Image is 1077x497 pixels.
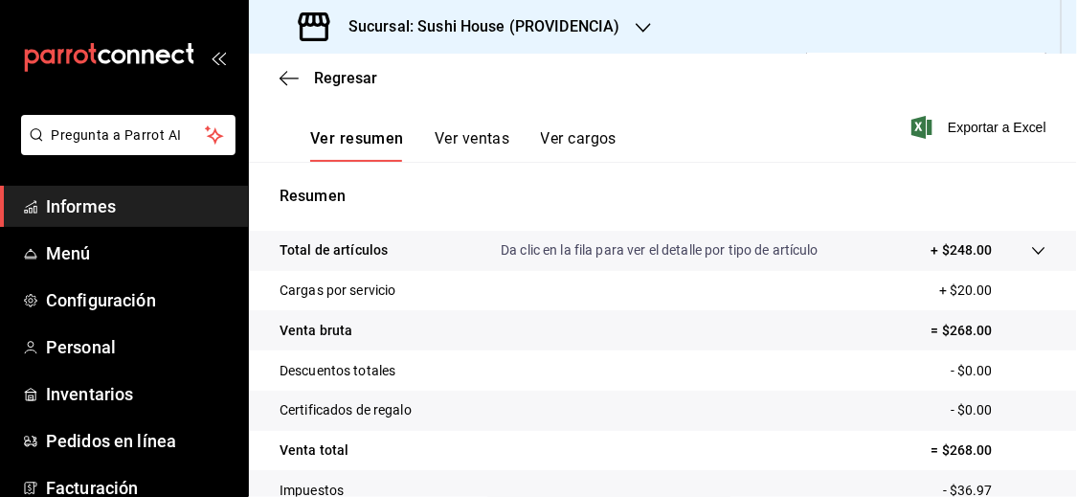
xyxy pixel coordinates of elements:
[52,127,182,143] font: Pregunta a Parrot AI
[310,128,617,162] div: pestañas de navegación
[541,129,617,147] font: Ver cargos
[310,129,404,147] font: Ver resumen
[915,116,1046,139] button: Exportar a Excel
[13,139,236,159] a: Pregunta a Parrot AI
[280,69,377,87] button: Regresar
[280,242,388,258] font: Total de artículos
[46,243,91,263] font: Menú
[931,242,993,258] font: + $248.00
[348,17,620,35] font: Sucursal: Sushi House (PROVIDENCIA)
[280,442,348,458] font: Venta total
[951,363,993,378] font: - $0.00
[46,290,156,310] font: Configuración
[280,282,396,298] font: Cargas por servicio
[280,187,346,205] font: Resumen
[931,323,993,338] font: = $268.00
[280,402,412,418] font: Certificados de regalo
[280,323,352,338] font: Venta bruta
[948,120,1046,135] font: Exportar a Excel
[21,115,236,155] button: Pregunta a Parrot AI
[939,282,993,298] font: + $20.00
[314,69,377,87] font: Regresar
[46,196,116,216] font: Informes
[435,129,510,147] font: Ver ventas
[501,242,819,258] font: Da clic en la fila para ver el detalle por tipo de artículo
[931,442,993,458] font: = $268.00
[280,363,395,378] font: Descuentos totales
[46,431,176,451] font: Pedidos en línea
[46,384,133,404] font: Inventarios
[951,402,993,418] font: - $0.00
[46,337,116,357] font: Personal
[211,50,226,65] button: abrir_cajón_menú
